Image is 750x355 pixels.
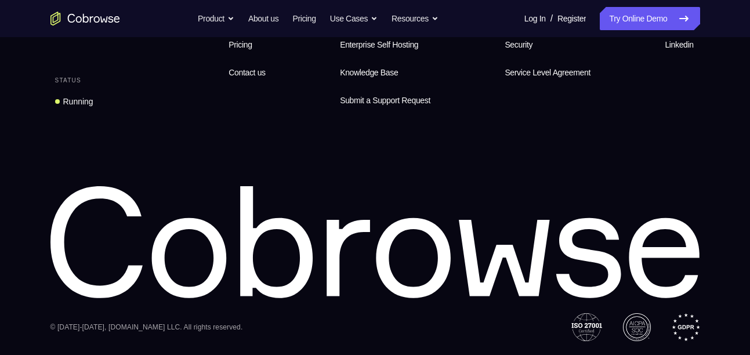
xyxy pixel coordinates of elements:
img: AICPA SOC [623,313,651,341]
a: Try Online Demo [600,7,700,30]
div: App [216,176,287,185]
a: Security [500,33,595,56]
div: Last seen [160,75,162,77]
a: Linkedin [660,33,700,56]
span: Cobrowse.io [227,131,287,140]
div: Online [129,161,160,170]
a: Go to the home page [50,12,120,26]
a: Connect [367,162,422,183]
span: Linkedin [665,40,693,49]
span: Cobrowse.io [227,86,287,96]
a: Settings [7,60,28,81]
a: Pricing [292,7,316,30]
span: +14 more [294,86,327,96]
span: / [550,12,553,26]
a: Running [50,91,98,112]
div: App [216,131,287,140]
div: Status [50,73,86,89]
button: Product [198,7,234,30]
a: Log In [524,7,546,30]
span: Cobrowse demo [227,176,287,185]
span: android@example.com [84,131,209,140]
div: Trial Website [73,160,125,171]
input: Filter devices... [66,38,212,50]
span: Tap to Start [52,165,111,177]
a: Knowledge Base [335,61,435,84]
div: Last seen [160,119,162,122]
a: Enterprise Self Hosting [335,33,435,56]
time: Tue Aug 19 2025 15:22:32 GMT+0300 (Eastern European Summer Time) [165,71,224,81]
a: Contact us [224,61,270,84]
label: Email [353,38,374,50]
div: © [DATE]-[DATE], [DOMAIN_NAME] LLC. All rights reserved. [50,321,243,333]
span: Enterprise Self Hosting [340,38,430,52]
span: web@example.com [84,176,209,185]
img: ISO [571,313,602,341]
a: Sessions [7,34,28,55]
h1: Connect [45,7,108,26]
div: App [216,86,287,96]
a: Register [557,7,586,30]
div: Open device details [35,150,436,195]
div: Email [73,176,209,185]
span: Service Level Agreement [505,66,590,79]
button: Refresh [408,35,427,53]
div: Trial Android Device [73,115,154,126]
a: Service Level Agreement [500,61,595,84]
span: Submit a Support Request [340,93,430,107]
div: Session ended [41,316,143,339]
div: Running [63,96,93,107]
div: Email [73,131,209,140]
a: About us [248,7,278,30]
span: +14 more [294,131,327,140]
a: Connect [7,7,28,28]
span: +11 more [294,176,324,185]
div: New devices found. [131,164,133,166]
div: Open device details [35,106,436,150]
div: Trial Android Device [73,70,154,82]
span: Security [505,40,532,49]
time: Tue Aug 19 2025 15:17:22 GMT+0300 (Eastern European Summer Time) [165,116,224,125]
span: android@example.com [84,86,209,96]
span: Contact us [229,68,265,77]
div: Open device details [35,61,436,106]
button: Tap to Start [36,155,128,186]
span: Knowledge Base [340,68,398,77]
a: Pricing [224,33,270,56]
div: Email [73,86,209,96]
button: Resources [392,7,439,30]
a: Submit a Support Request [335,89,435,112]
span: Pricing [229,40,252,49]
label: demo_id [230,38,267,50]
img: GDPR [672,313,700,341]
button: Use Cases [330,7,378,30]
